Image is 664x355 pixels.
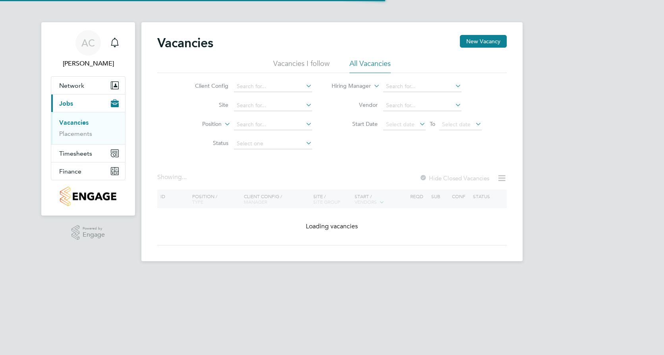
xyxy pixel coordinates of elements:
span: Engage [83,232,105,238]
a: Placements [59,130,92,137]
input: Search for... [234,81,312,92]
label: Start Date [332,120,378,127]
span: Jobs [59,100,73,107]
input: Search for... [383,100,461,111]
a: Go to home page [51,187,125,206]
span: Finance [59,168,81,175]
div: Showing [157,173,188,181]
button: Timesheets [51,145,125,162]
span: Select date [386,121,415,128]
label: Vendor [332,101,378,108]
span: Powered by [83,225,105,232]
div: Jobs [51,112,125,144]
button: Network [51,77,125,94]
button: Jobs [51,95,125,112]
nav: Main navigation [41,22,135,216]
li: All Vacancies [349,59,391,73]
button: New Vacancy [460,35,507,48]
h2: Vacancies [157,35,213,51]
a: Vacancies [59,119,89,126]
input: Search for... [383,81,461,92]
label: Site [183,101,228,108]
span: AC [81,38,95,48]
span: To [427,119,438,129]
span: Aimee Clark [51,59,125,68]
img: countryside-properties-logo-retina.png [60,187,116,206]
a: AC[PERSON_NAME] [51,30,125,68]
label: Client Config [183,82,228,89]
span: ... [182,173,187,181]
label: Hide Closed Vacancies [419,174,489,182]
span: Network [59,82,84,89]
input: Select one [234,138,312,149]
input: Search for... [234,119,312,130]
span: Timesheets [59,150,92,157]
label: Position [176,120,222,128]
span: Select date [442,121,471,128]
label: Status [183,139,228,147]
input: Search for... [234,100,312,111]
li: Vacancies I follow [273,59,330,73]
button: Finance [51,162,125,180]
a: Powered byEngage [71,225,105,240]
label: Hiring Manager [325,82,371,90]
